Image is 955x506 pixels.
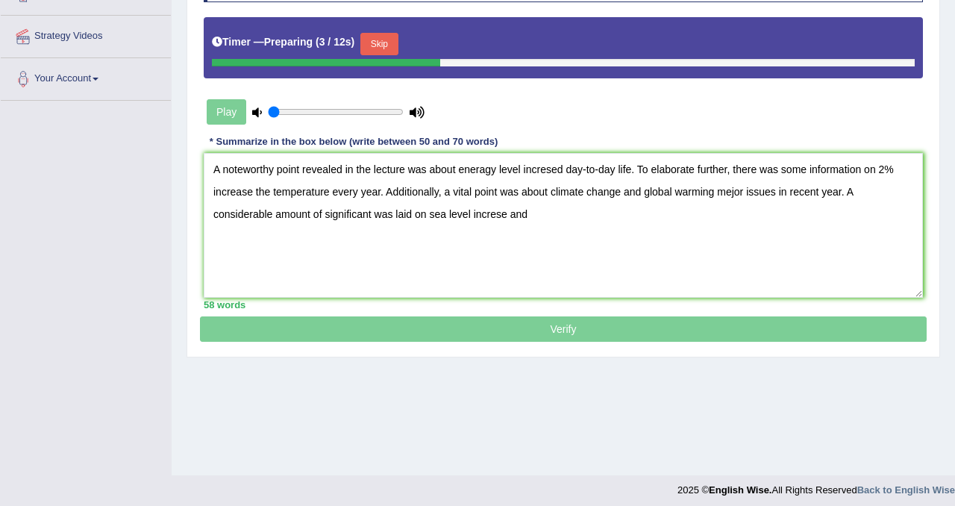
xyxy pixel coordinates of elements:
[264,36,313,48] b: Preparing
[677,475,955,497] div: 2025 © All Rights Reserved
[204,298,923,312] div: 58 words
[319,36,351,48] b: 3 / 12s
[204,134,504,149] div: * Summarize in the box below (write between 50 and 70 words)
[316,36,319,48] b: (
[1,16,171,53] a: Strategy Videos
[857,484,955,496] a: Back to English Wise
[360,33,398,55] button: Skip
[351,36,355,48] b: )
[709,484,771,496] strong: English Wise.
[1,58,171,96] a: Your Account
[212,37,354,48] h5: Timer —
